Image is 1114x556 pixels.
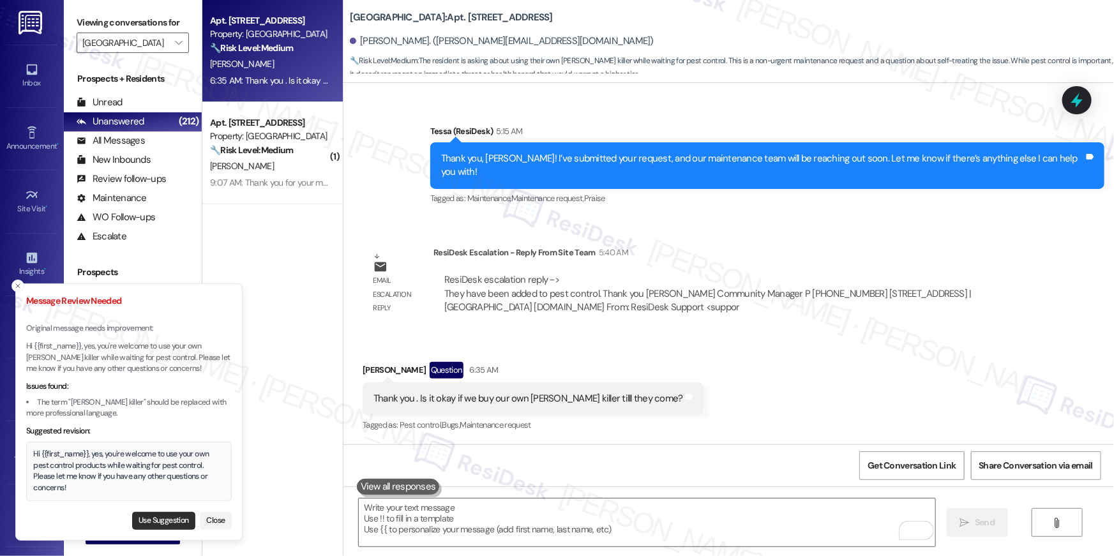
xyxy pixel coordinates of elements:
[210,160,274,172] span: [PERSON_NAME]
[947,508,1009,537] button: Send
[442,419,460,430] span: Bugs ,
[430,362,463,378] div: Question
[6,247,57,282] a: Insights •
[210,27,328,41] div: Property: [GEOGRAPHIC_DATA]
[57,140,59,149] span: •
[584,193,605,204] span: Praise
[210,177,959,188] div: 9:07 AM: Thank you for your message. Our offices are currently closed, but we will contact you wh...
[34,449,225,493] div: Hi {{first_name}}, yes, you're welcome to use your own pest control products while waiting for pe...
[64,72,202,86] div: Prospects + Residents
[1052,518,1062,528] i: 
[77,13,189,33] label: Viewing conversations for
[350,11,553,24] b: [GEOGRAPHIC_DATA]: Apt. [STREET_ADDRESS]
[868,459,956,472] span: Get Conversation Link
[960,518,970,528] i: 
[26,381,232,393] div: Issues found:
[26,341,232,375] p: Hi {{first_name}}, yes, you're welcome to use your own [PERSON_NAME] killer while waiting for pes...
[11,280,24,292] button: Close toast
[77,211,155,224] div: WO Follow-ups
[433,246,1037,264] div: ResiDesk Escalation - Reply From Site Team
[77,153,151,167] div: New Inbounds
[26,426,232,437] div: Suggested revision:
[430,189,1104,207] div: Tagged as:
[6,310,57,344] a: Buildings
[359,499,935,546] textarea: To enrich screen reader interactions, please activate Accessibility in Grammarly extension settings
[441,152,1084,179] div: Thank you, [PERSON_NAME]! I’ve submitted your request, and our maintenance team will be reaching ...
[363,416,704,434] div: Tagged as:
[210,144,293,156] strong: 🔧 Risk Level: Medium
[64,266,202,279] div: Prospects
[210,14,328,27] div: Apt. [STREET_ADDRESS]
[19,11,45,34] img: ResiDesk Logo
[975,516,995,529] span: Send
[210,75,530,86] div: 6:35 AM: Thank you . Is it okay if we buy our own [PERSON_NAME] killer tilll they come?
[77,192,147,205] div: Maintenance
[77,115,144,128] div: Unanswered
[373,392,683,405] div: Thank you . Is it okay if we buy our own [PERSON_NAME] killer tilll they come?
[444,273,972,313] div: ResiDesk escalation reply -> They have been added to pest control. Thank you [PERSON_NAME] Commun...
[979,459,1093,472] span: Share Conversation via email
[467,363,499,377] div: 6:35 AM
[44,265,46,274] span: •
[82,33,169,53] input: All communities
[6,373,57,407] a: Leads
[77,230,126,243] div: Escalate
[210,116,328,130] div: Apt. [STREET_ADDRESS]
[200,512,232,530] button: Close
[350,34,654,48] div: [PERSON_NAME]. ([PERSON_NAME][EMAIL_ADDRESS][DOMAIN_NAME])
[176,112,202,131] div: (212)
[77,134,145,147] div: All Messages
[175,38,182,48] i: 
[6,498,57,532] a: Account
[400,419,442,430] span: Pest control ,
[6,59,57,93] a: Inbox
[971,451,1101,480] button: Share Conversation via email
[350,54,1114,82] span: : The resident is asking about using their own [PERSON_NAME] killer while waiting for pest contro...
[430,124,1104,142] div: Tessa (ResiDesk)
[350,56,418,66] strong: 🔧 Risk Level: Medium
[46,202,48,211] span: •
[467,193,511,204] span: Maintenance ,
[26,397,232,419] li: The term "[PERSON_NAME] killer" should be replaced with more professional language.
[77,96,123,109] div: Unread
[363,362,704,382] div: [PERSON_NAME]
[210,42,293,54] strong: 🔧 Risk Level: Medium
[6,184,57,219] a: Site Visit •
[511,193,584,204] span: Maintenance request ,
[859,451,964,480] button: Get Conversation Link
[373,274,423,315] div: Email escalation reply
[132,512,195,530] button: Use Suggestion
[493,124,522,138] div: 5:15 AM
[460,419,531,430] span: Maintenance request
[26,294,232,308] h3: Message Review Needed
[210,58,274,70] span: [PERSON_NAME]
[26,323,232,334] p: Original message needs improvement:
[77,172,166,186] div: Review follow-ups
[210,130,328,143] div: Property: [GEOGRAPHIC_DATA]
[6,435,57,470] a: Templates •
[596,246,628,259] div: 5:40 AM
